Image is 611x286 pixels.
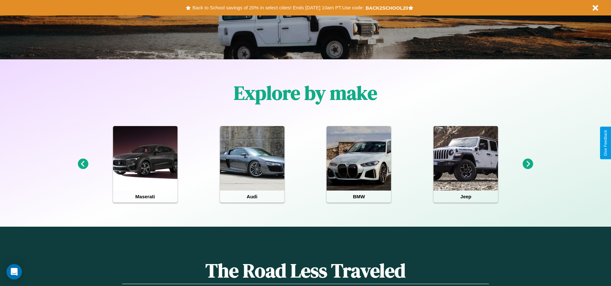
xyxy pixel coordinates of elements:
h1: Explore by make [234,80,377,106]
h4: Audi [220,191,284,202]
b: BACK2SCHOOL20 [366,5,408,11]
button: Back to School savings of 20% in select cities! Ends [DATE] 10am PT.Use code: [191,3,365,12]
h4: Jeep [434,191,498,202]
h4: Maserati [113,191,177,202]
h1: The Road Less Traveled [122,257,489,284]
div: Open Intercom Messenger [6,264,22,280]
div: Give Feedback [603,130,608,156]
h4: BMW [327,191,391,202]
